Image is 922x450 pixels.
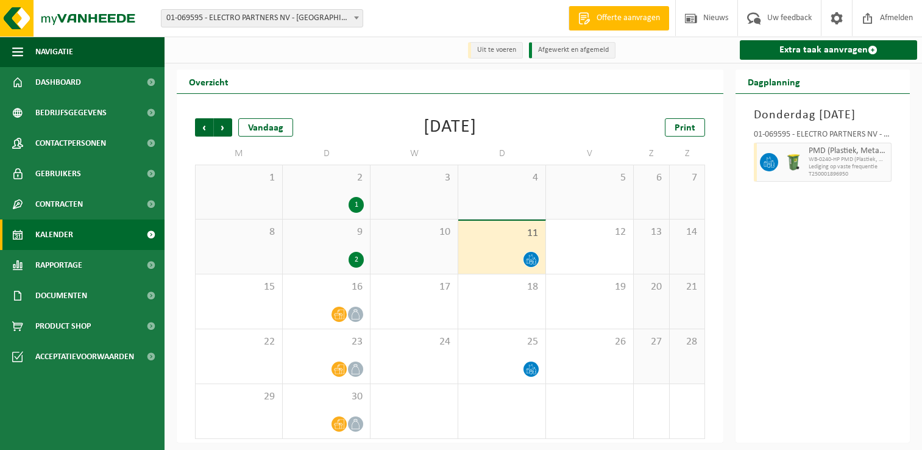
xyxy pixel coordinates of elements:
span: 16 [289,280,364,294]
span: Lediging op vaste frequentie [809,163,888,171]
span: Acceptatievoorwaarden [35,341,134,372]
td: M [195,143,283,165]
span: Contracten [35,189,83,220]
span: 4 [464,171,539,185]
h2: Dagplanning [736,70,812,93]
td: W [371,143,458,165]
div: 2 [349,252,364,268]
span: 23 [289,335,364,349]
h3: Donderdag [DATE] [754,106,892,124]
span: Gebruikers [35,159,81,189]
span: Contactpersonen [35,128,106,159]
span: 5 [552,171,627,185]
span: Rapportage [35,250,82,280]
span: Product Shop [35,311,91,341]
span: 01-069595 - ELECTRO PARTNERS NV - ANTWERPEN [161,9,363,27]
span: T250001896950 [809,171,888,178]
a: Offerte aanvragen [569,6,669,30]
span: Bedrijfsgegevens [35,98,107,128]
span: 26 [552,335,627,349]
div: 1 [349,197,364,213]
span: 8 [202,226,276,239]
span: 20 [640,280,663,294]
span: Offerte aanvragen [594,12,663,24]
td: D [283,143,371,165]
span: 21 [676,280,699,294]
span: 1 [202,171,276,185]
span: 14 [676,226,699,239]
li: Uit te voeren [468,42,523,59]
span: 2 [289,171,364,185]
span: 13 [640,226,663,239]
span: Volgende [214,118,232,137]
span: 19 [552,280,627,294]
span: Navigatie [35,37,73,67]
span: 17 [377,280,452,294]
a: Print [665,118,705,137]
span: 6 [640,171,663,185]
div: [DATE] [424,118,477,137]
span: 25 [464,335,539,349]
span: 9 [289,226,364,239]
span: 18 [464,280,539,294]
span: 12 [552,226,627,239]
span: 28 [676,335,699,349]
span: Documenten [35,280,87,311]
div: Vandaag [238,118,293,137]
span: Print [675,123,695,133]
img: WB-0240-HPE-GN-50 [784,153,803,171]
span: 15 [202,280,276,294]
span: 11 [464,227,539,240]
span: Vorige [195,118,213,137]
span: PMD (Plastiek, Metaal, Drankkartons) (bedrijven) [809,146,888,156]
a: Extra taak aanvragen [740,40,917,60]
td: D [458,143,546,165]
span: 29 [202,390,276,404]
span: 30 [289,390,364,404]
span: 01-069595 - ELECTRO PARTNERS NV - ANTWERPEN [161,10,363,27]
td: Z [670,143,706,165]
span: WB-0240-HP PMD (Plastiek, Metaal, Drankkartons) (bedrijven) [809,156,888,163]
td: Z [634,143,670,165]
li: Afgewerkt en afgemeld [529,42,615,59]
span: 7 [676,171,699,185]
td: V [546,143,634,165]
h2: Overzicht [177,70,241,93]
span: Dashboard [35,67,81,98]
div: 01-069595 - ELECTRO PARTNERS NV - [GEOGRAPHIC_DATA] [754,130,892,143]
span: 10 [377,226,452,239]
span: 24 [377,335,452,349]
span: 3 [377,171,452,185]
span: 27 [640,335,663,349]
span: 22 [202,335,276,349]
span: Kalender [35,220,73,250]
